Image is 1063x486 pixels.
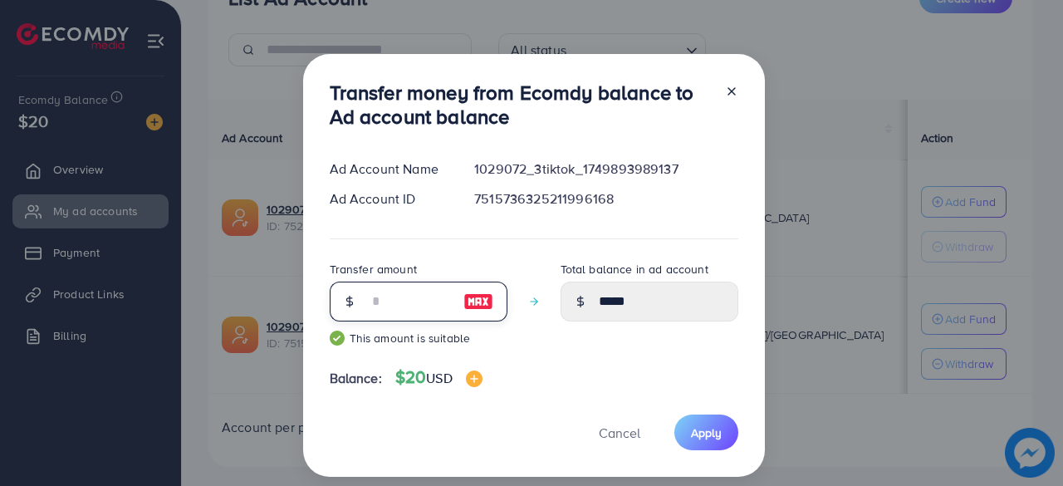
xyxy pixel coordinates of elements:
span: USD [426,369,452,387]
div: Ad Account Name [316,160,462,179]
img: guide [330,331,345,346]
h4: $20 [395,367,483,388]
span: Apply [691,425,722,441]
label: Transfer amount [330,261,417,277]
div: Ad Account ID [316,189,462,209]
small: This amount is suitable [330,330,507,346]
div: 1029072_3tiktok_1749893989137 [461,160,751,179]
img: image [463,292,493,312]
img: image [466,371,483,387]
button: Cancel [578,415,661,450]
label: Total balance in ad account [561,261,708,277]
div: 7515736325211996168 [461,189,751,209]
h3: Transfer money from Ecomdy balance to Ad account balance [330,81,712,129]
span: Cancel [599,424,640,442]
span: Balance: [330,369,382,388]
button: Apply [674,415,738,450]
